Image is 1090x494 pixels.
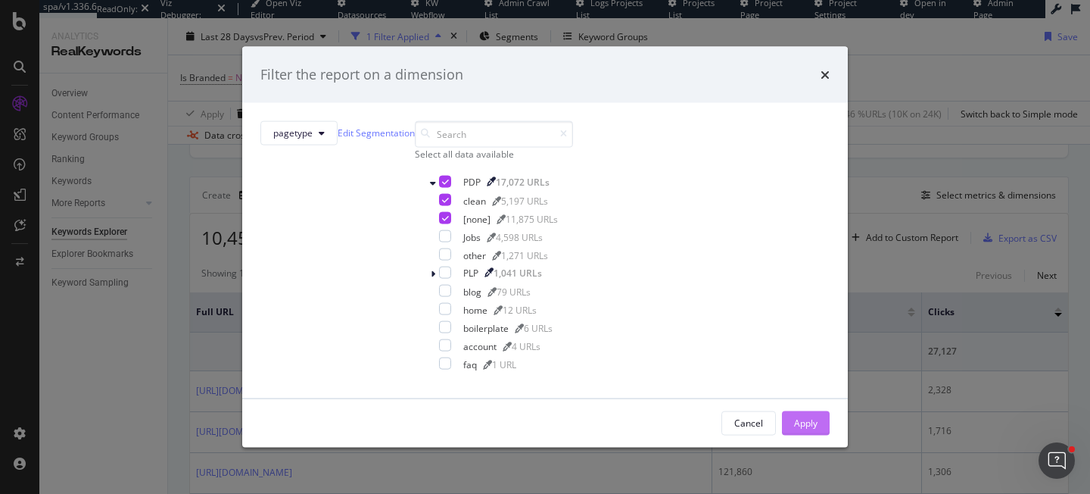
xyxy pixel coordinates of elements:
div: times [821,65,830,85]
div: 1,041 URLs [494,266,542,279]
a: Edit Segmentation [338,125,415,141]
div: modal [242,47,848,448]
div: Select all data available [415,147,573,160]
div: 1 URL [492,358,516,371]
div: Cancel [734,417,763,430]
div: other [463,249,486,262]
button: pagetype [260,120,338,145]
div: 6 URLs [524,322,553,335]
button: Cancel [721,411,776,435]
div: 12 URLs [503,304,537,317]
div: 5,197 URLs [501,195,548,208]
div: 17,072 URLs [496,175,550,188]
div: home [463,304,487,317]
div: faq [463,358,477,371]
input: Search [415,120,573,147]
div: 4,598 URLs [496,231,543,244]
div: Filter the report on a dimension [260,65,463,85]
div: blog [463,286,481,299]
span: pagetype [273,127,313,139]
div: clean [463,195,486,208]
div: account [463,340,497,353]
div: [none] [463,213,490,226]
div: 79 URLs [497,286,531,299]
div: PLP [463,266,478,279]
div: Apply [794,417,817,430]
div: 1,271 URLs [501,249,548,262]
div: boilerplate [463,322,509,335]
div: PDP [463,175,481,188]
iframe: Intercom live chat [1039,442,1075,479]
div: 11,875 URLs [506,213,558,226]
div: 4 URLs [512,340,540,353]
button: Apply [782,411,830,435]
div: Jobs [463,231,481,244]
